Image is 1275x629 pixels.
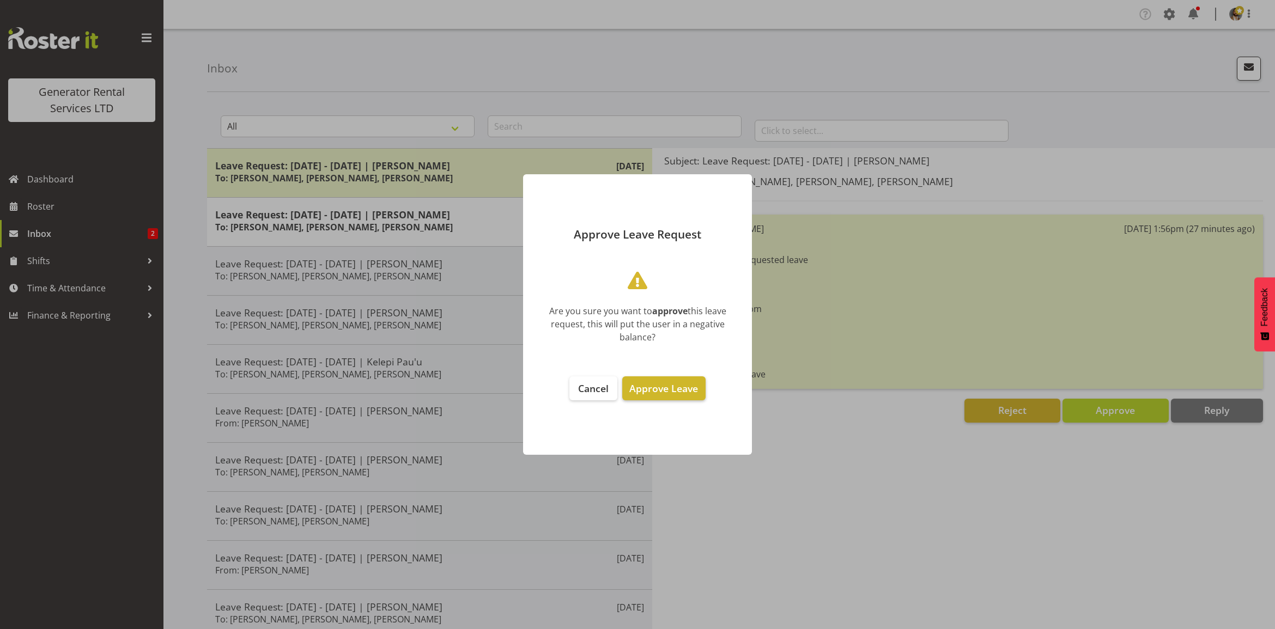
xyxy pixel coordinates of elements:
button: Feedback - Show survey [1254,277,1275,351]
span: Feedback [1260,288,1270,326]
p: Approve Leave Request [534,229,741,240]
div: Are you sure you want to this leave request, this will put the user in a negative balance? [539,304,736,344]
button: Approve Leave [622,376,705,400]
b: approve [652,305,688,317]
span: Approve Leave [629,382,698,395]
span: Cancel [578,382,609,395]
button: Cancel [569,376,617,400]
